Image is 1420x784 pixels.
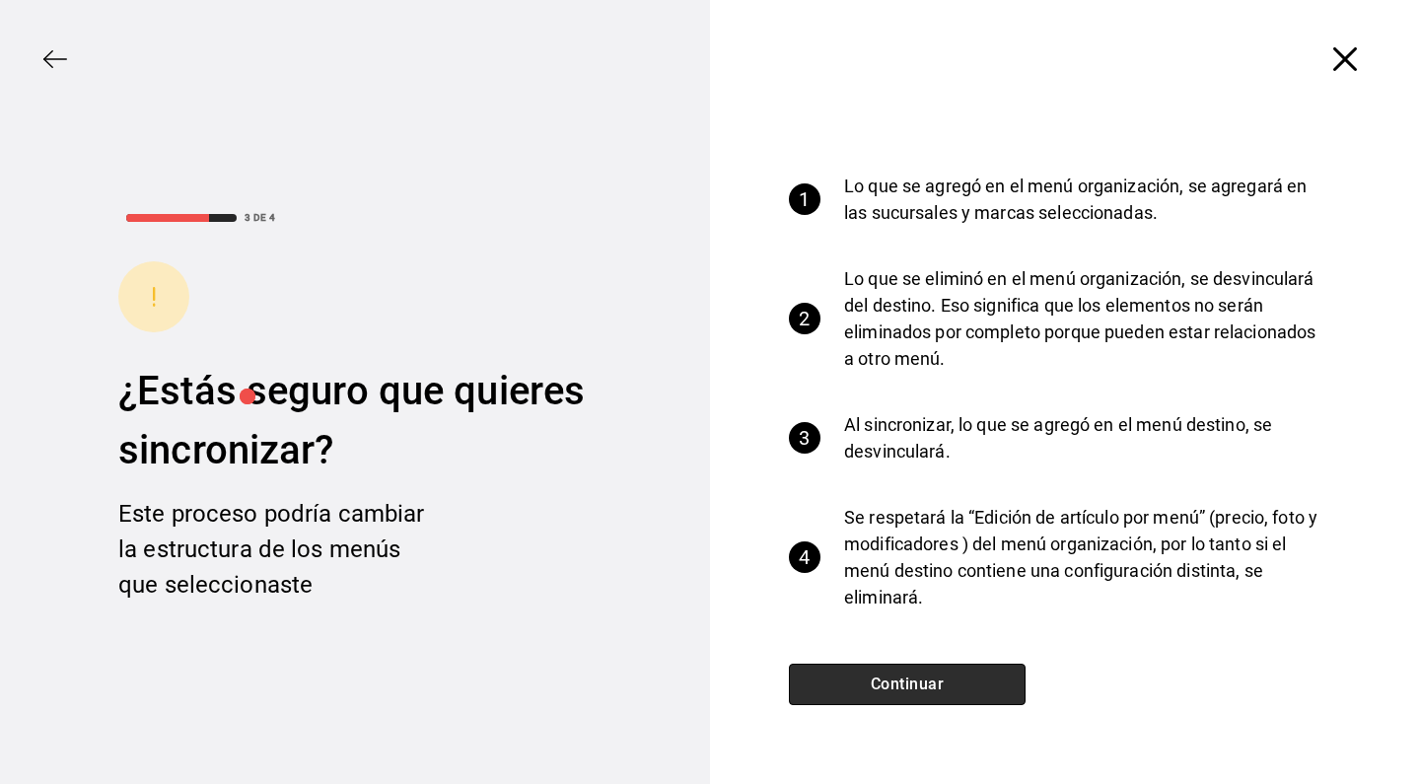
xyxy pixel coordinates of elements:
div: ¿Estás seguro que quieres sincronizar? [118,362,592,480]
div: 2 [789,303,820,334]
div: 1 [789,183,820,215]
p: Lo que se agregó en el menú organización, se agregará en las sucursales y marcas seleccionadas. [844,173,1325,226]
p: Se respetará la “Edición de artículo por menú” (precio, foto y modificadores ) del menú organizac... [844,504,1325,610]
div: 4 [789,541,820,573]
p: Lo que se eliminó en el menú organización, se desvinculará del destino. Eso significa que los ele... [844,265,1325,372]
div: 3 [789,422,820,454]
button: Continuar [789,664,1026,705]
p: Al sincronizar, lo que se agregó en el menú destino, se desvinculará. [844,411,1325,464]
div: 3 DE 4 [245,210,275,225]
div: Este proceso podría cambiar la estructura de los menús que seleccionaste [118,496,434,603]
